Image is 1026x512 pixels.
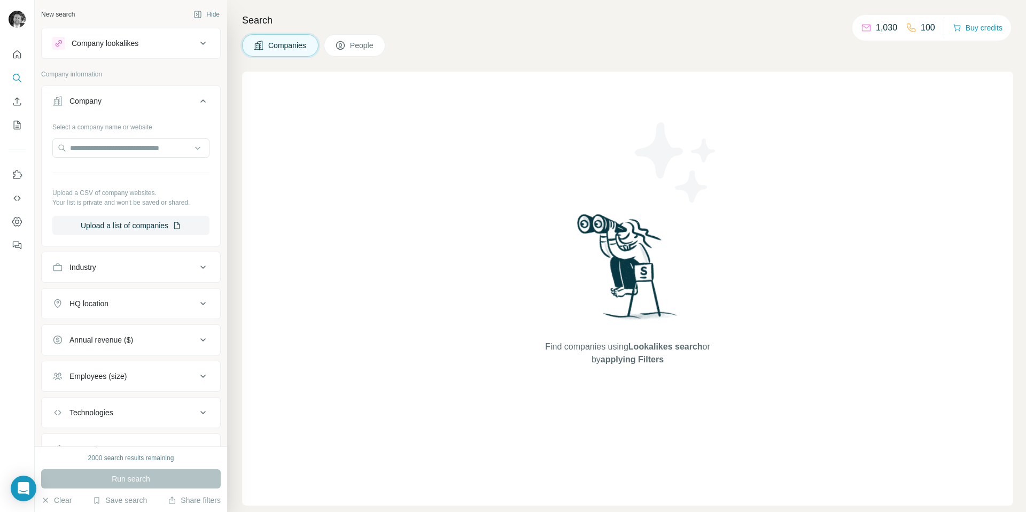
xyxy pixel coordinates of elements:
[9,165,26,184] button: Use Surfe on LinkedIn
[42,88,220,118] button: Company
[921,21,935,34] p: 100
[52,216,209,235] button: Upload a list of companies
[52,198,209,207] p: Your list is private and won't be saved or shared.
[42,291,220,316] button: HQ location
[9,68,26,88] button: Search
[268,40,307,51] span: Companies
[42,363,220,389] button: Employees (size)
[9,115,26,135] button: My lists
[42,436,220,462] button: Keywords
[69,444,102,454] div: Keywords
[9,92,26,111] button: Enrich CSV
[41,69,221,79] p: Company information
[572,211,683,330] img: Surfe Illustration - Woman searching with binoculars
[69,298,108,309] div: HQ location
[9,236,26,255] button: Feedback
[52,118,209,132] div: Select a company name or website
[69,371,127,382] div: Employees (size)
[69,96,102,106] div: Company
[542,340,713,366] span: Find companies using or by
[628,114,724,211] img: Surfe Illustration - Stars
[9,189,26,208] button: Use Surfe API
[72,38,138,49] div: Company lookalikes
[628,342,703,351] span: Lookalikes search
[42,400,220,425] button: Technologies
[9,212,26,231] button: Dashboard
[52,188,209,198] p: Upload a CSV of company websites.
[41,495,72,506] button: Clear
[350,40,375,51] span: People
[41,10,75,19] div: New search
[168,495,221,506] button: Share filters
[876,21,897,34] p: 1,030
[69,407,113,418] div: Technologies
[9,45,26,64] button: Quick start
[242,13,1013,28] h4: Search
[69,262,96,273] div: Industry
[42,30,220,56] button: Company lookalikes
[9,11,26,28] img: Avatar
[953,20,1002,35] button: Buy credits
[601,355,664,364] span: applying Filters
[69,335,133,345] div: Annual revenue ($)
[186,6,227,22] button: Hide
[42,254,220,280] button: Industry
[42,327,220,353] button: Annual revenue ($)
[11,476,36,501] div: Open Intercom Messenger
[88,453,174,463] div: 2000 search results remaining
[92,495,147,506] button: Save search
